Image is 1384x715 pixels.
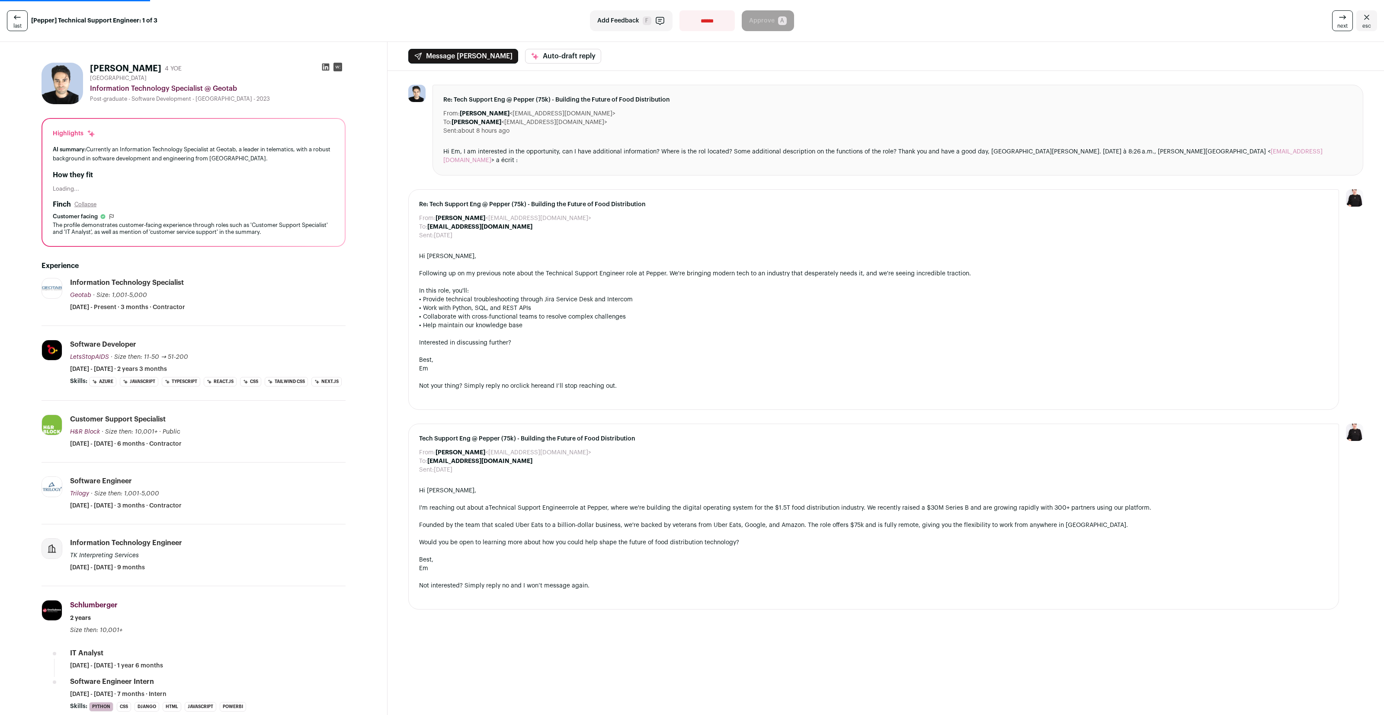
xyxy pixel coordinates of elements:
[419,356,1328,364] div: Best,
[70,563,145,572] span: [DATE] - [DATE] · 9 months
[419,364,1328,373] div: Em
[436,450,485,456] b: [PERSON_NAME]
[419,538,1328,547] div: Would you be open to learning more about how you could help shape the future of food distribution...
[135,702,159,712] li: Django
[419,338,1328,347] div: Interested in discussing further?
[165,64,182,73] div: 4 YOE
[70,677,154,686] div: Software Engineer Intern
[185,702,216,712] li: JavaScript
[70,278,184,287] div: Information Technology Specialist
[70,627,122,633] span: Size then: 10,001+
[1332,10,1353,31] a: next
[434,231,452,240] dd: [DATE]
[70,429,100,435] span: H&R Block
[53,147,86,152] span: AI summary:
[159,428,161,436] span: ·
[90,96,346,102] div: Post-graduate - Software Development - [GEOGRAPHIC_DATA] - 2023
[240,377,261,386] li: CSS
[42,286,62,290] img: f13e017168b45cfe960fff84f4208e55178e54b2bd9a8aff25156e02cc043150.jpg
[90,63,161,75] h1: [PERSON_NAME]
[436,215,485,221] b: [PERSON_NAME]
[220,702,246,712] li: PowerBI
[443,96,1352,104] span: Re: Tech Support Eng @ Pepper (75k) - Building the Future of Food Distribution
[419,321,1328,330] div: • Help maintain our knowledge base
[427,458,532,464] b: [EMAIL_ADDRESS][DOMAIN_NAME]
[53,170,334,180] h2: How they fit
[42,539,62,559] img: company-logo-placeholder-414d4e2ec0e2ddebbe968bf319fdfe5acfe0c9b87f798d344e800bc9a89632a0.png
[53,129,96,138] div: Highlights
[419,448,436,457] dt: From:
[120,377,158,386] li: JavaScript
[525,49,601,64] button: Auto-draft reply
[70,303,185,312] span: [DATE] - Present · 3 months · Contractor
[419,486,1328,495] div: Hi [PERSON_NAME],
[460,109,615,118] dd: <[EMAIL_ADDRESS][DOMAIN_NAME]>
[590,10,673,31] button: Add Feedback F
[70,476,132,486] div: Software Engineer
[452,119,501,125] b: [PERSON_NAME]
[419,521,1328,530] div: Founded by the team that scaled Uber Eats to a billion-dollar business, we're backed by veterans ...
[70,602,118,609] span: Schlumberger
[419,252,1328,261] div: Hi [PERSON_NAME],
[419,304,1328,313] div: • Work with Python, SQL, and REST APIs
[70,690,167,699] span: [DATE] - [DATE] · 7 months · Intern
[70,702,87,711] span: Skills:
[42,600,62,620] img: 5d14eaaf7b52334a62b8801a17d3e2e55538fc9b5ba1ade08dec55096ffc1805.jpg
[419,295,1328,304] div: • Provide technical troubleshooting through Jira Service Desk and Intercom
[489,505,567,511] a: Technical Support Engineer
[419,555,1328,564] div: Best,
[419,200,1328,209] span: Re: Tech Support Eng @ Pepper (75k) - Building the Future of Food Distribution
[70,614,91,622] span: 2 years
[419,581,1328,590] div: Not interested? Simply reply no and I won’t message again.
[516,383,544,389] a: click here
[70,538,182,548] div: Information Technology Engineer
[90,83,346,94] div: Information Technology Specialist @ Geotab
[13,22,22,29] span: last
[452,118,607,127] dd: <[EMAIL_ADDRESS][DOMAIN_NAME]>
[419,466,434,474] dt: Sent:
[419,382,1328,390] div: Not your thing? Simply reply no or and I’ll stop reaching out.
[70,440,182,448] span: [DATE] - [DATE] · 6 months · Contractor
[1337,22,1348,29] span: next
[70,491,89,497] span: Trilogy
[42,261,346,271] h2: Experience
[443,147,1352,165] div: Hi Em, I am interested in the opportunity, can I have additional information? Where is the rol lo...
[419,504,1328,512] div: I'm reaching out about a role at Pepper, where we're building the digital operating system for th...
[1362,22,1371,29] span: esc
[70,340,136,349] div: Software Developer
[460,111,509,117] b: [PERSON_NAME]
[42,340,62,360] img: de79fc91908430a1bedea00a0fe093e5220661367262bbe094f4dfec907b9dea
[90,75,147,82] span: [GEOGRAPHIC_DATA]
[419,287,1328,295] div: In this role, you'll:
[427,224,532,230] b: [EMAIL_ADDRESS][DOMAIN_NAME]
[643,16,651,25] span: F
[102,429,157,435] span: · Size then: 10,001+
[70,648,103,658] div: IT Analyst
[70,552,139,559] span: TK Interpreting Services
[42,63,83,104] img: f188141b3d861ac67bc0c5995f9bea6a67c628d0572863b6a035dea332eb6cb9.jpg
[111,354,188,360] span: · Size then: 11-50 → 51-200
[70,365,167,373] span: [DATE] - [DATE] · 2 years 3 months
[419,223,427,231] dt: To:
[163,702,181,712] li: HTML
[74,201,96,208] button: Collapse
[597,16,639,25] span: Add Feedback
[458,127,509,135] dd: about 8 hours ago
[419,313,1328,321] div: • Collaborate with cross-functional teams to resolve complex challenges
[70,354,109,360] span: LetsStopAIDS
[443,127,458,135] dt: Sent:
[70,377,87,386] span: Skills:
[89,702,113,712] li: Python
[204,377,237,386] li: React.js
[70,415,166,424] div: Customer Support Specialist
[408,49,518,64] button: Message [PERSON_NAME]
[419,457,427,466] dt: To:
[419,214,436,223] dt: From:
[70,292,91,298] span: Geotab
[408,85,426,102] img: f188141b3d861ac67bc0c5995f9bea6a67c628d0572863b6a035dea332eb6cb9.jpg
[7,10,28,31] a: last
[70,661,163,670] span: [DATE] - [DATE] · 1 year 6 months
[419,231,434,240] dt: Sent:
[1346,189,1363,207] img: 9240684-medium_jpg
[42,477,62,497] img: 04d5fee8c49cf9da16bbfa4b04f12494a7dd6e26ae0f7e8b4e0909b16056979b.jpg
